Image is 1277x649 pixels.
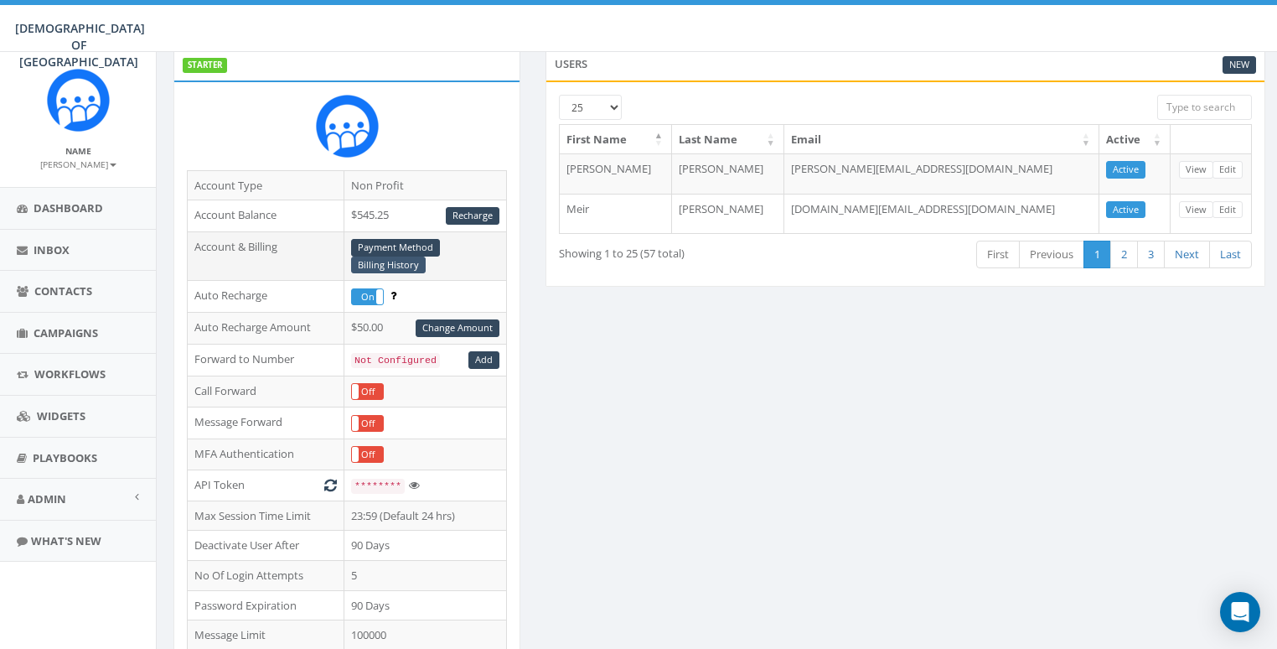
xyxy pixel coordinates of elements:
a: Recharge [446,207,499,225]
a: Payment Method [351,239,440,257]
div: OnOff [351,446,384,463]
td: 23:59 (Default 24 hrs) [344,501,506,531]
td: Auto Recharge Amount [188,312,344,344]
td: Max Session Time Limit [188,501,344,531]
a: Next [1164,241,1210,268]
th: Active: activate to sort column ascending [1099,125,1171,154]
label: STARTER [183,58,227,73]
a: 2 [1110,241,1138,268]
td: MFA Authentication [188,439,344,470]
a: Active [1106,161,1145,179]
a: 3 [1137,241,1165,268]
span: Playbooks [33,450,97,465]
span: Contacts [34,283,92,299]
div: OnOff [351,288,384,305]
div: OnOff [351,415,384,432]
span: Dashboard [34,200,103,215]
label: Off [352,384,383,399]
span: What's New [31,533,101,548]
span: [DEMOGRAPHIC_DATA] OF [GEOGRAPHIC_DATA] [15,20,145,70]
a: New [1223,56,1256,74]
td: Account Balance [188,200,344,232]
td: API Token [188,470,344,501]
a: Last [1209,241,1252,268]
a: First [976,241,1020,268]
a: Previous [1019,241,1084,268]
td: No Of Login Attempts [188,561,344,591]
span: Workflows [34,366,106,382]
td: [PERSON_NAME] [672,194,784,234]
div: Open Intercom Messenger [1220,592,1260,632]
td: Auto Recharge [188,281,344,313]
th: Last Name: activate to sort column ascending [672,125,784,154]
td: Message Forward [188,408,344,439]
a: Change Amount [416,319,499,337]
label: Off [352,447,383,462]
td: [PERSON_NAME][EMAIL_ADDRESS][DOMAIN_NAME] [784,153,1099,194]
a: 1 [1083,241,1111,268]
span: Admin [28,491,66,506]
a: Edit [1212,161,1243,179]
td: Meir [560,194,672,234]
td: $545.25 [344,200,506,232]
th: Email: activate to sort column ascending [784,125,1099,154]
i: Generate New Token [324,480,337,491]
td: Password Expiration [188,590,344,620]
td: Deactivate User After [188,531,344,561]
td: 90 Days [344,590,506,620]
span: Widgets [37,408,85,423]
a: Add [468,351,499,369]
div: Users [545,47,1265,80]
td: 90 Days [344,531,506,561]
td: [PERSON_NAME] [672,153,784,194]
img: Rally_Corp_Icon.png [316,95,379,158]
input: Type to search [1157,95,1252,120]
code: Not Configured [351,353,440,368]
td: 5 [344,561,506,591]
a: Billing History [351,257,426,274]
span: Inbox [34,242,70,257]
td: Account Type [188,170,344,200]
label: On [352,289,383,304]
a: [PERSON_NAME] [40,156,116,171]
span: Enable to prevent campaign failure. [390,288,396,303]
td: $50.00 [344,312,506,344]
td: Non Profit [344,170,506,200]
small: [PERSON_NAME] [40,158,116,170]
a: View [1179,201,1213,219]
a: View [1179,161,1213,179]
div: Showing 1 to 25 (57 total) [559,239,833,262]
a: Active [1106,201,1145,219]
td: Call Forward [188,376,344,408]
td: Account & Billing [188,231,344,281]
span: Campaigns [34,325,98,340]
small: Name [65,145,91,157]
th: First Name: activate to sort column descending [560,125,672,154]
img: Rally_Corp_Icon.png [47,69,110,132]
td: Forward to Number [188,344,344,376]
td: [DOMAIN_NAME][EMAIL_ADDRESS][DOMAIN_NAME] [784,194,1099,234]
a: Edit [1212,201,1243,219]
td: [PERSON_NAME] [560,153,672,194]
label: Off [352,416,383,431]
div: OnOff [351,383,384,400]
